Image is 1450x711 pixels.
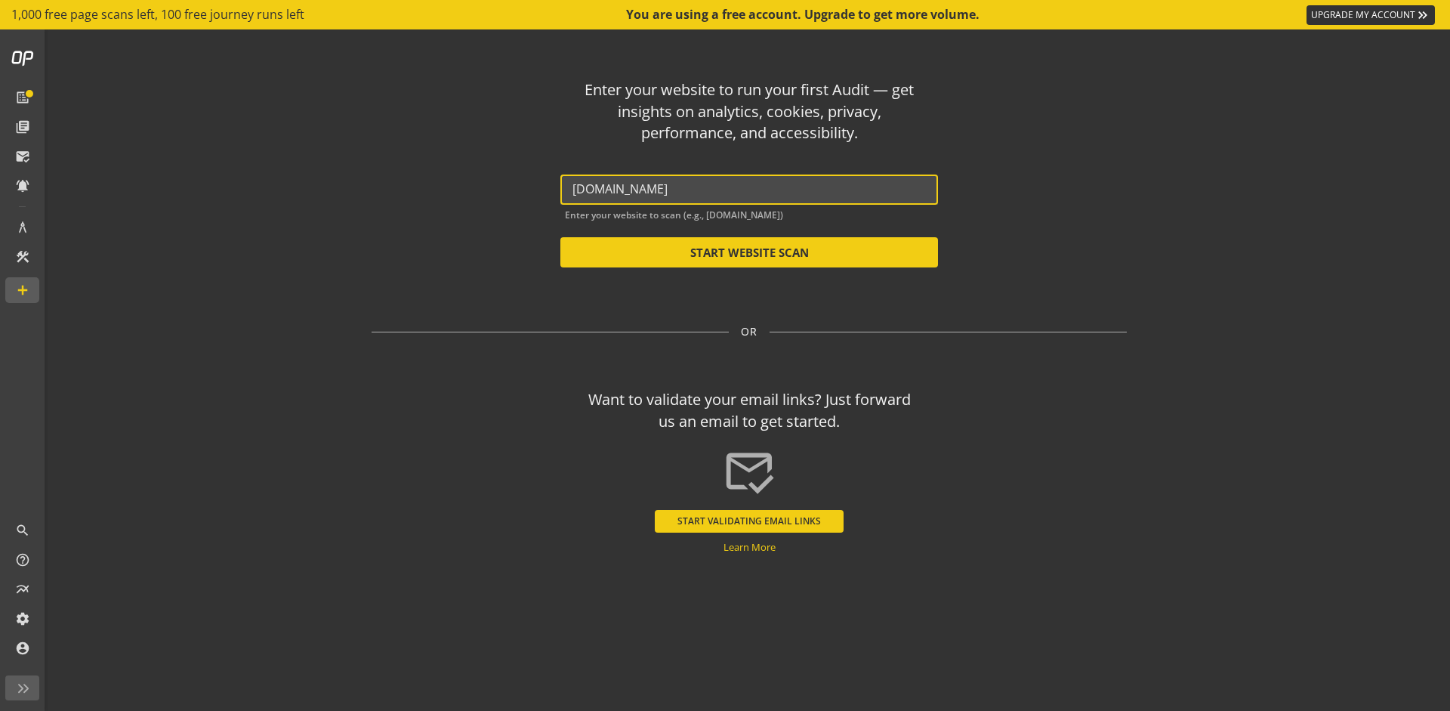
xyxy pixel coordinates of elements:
[15,149,30,164] mat-icon: mark_email_read
[582,389,918,432] div: Want to validate your email links? Just forward us an email to get started.
[15,641,30,656] mat-icon: account_circle
[1415,8,1430,23] mat-icon: keyboard_double_arrow_right
[560,237,938,267] button: START WEBSITE SCAN
[572,182,926,196] input: Enter website URL*
[741,324,757,339] span: OR
[655,510,844,533] button: START VALIDATING EMAIL LINKS
[565,206,783,221] mat-hint: Enter your website to scan (e.g., [DOMAIN_NAME])
[15,119,30,134] mat-icon: library_books
[582,79,918,144] div: Enter your website to run your first Audit — get insights on analytics, cookies, privacy, perform...
[15,90,30,105] mat-icon: list_alt
[15,220,30,235] mat-icon: architecture
[15,552,30,567] mat-icon: help_outline
[1307,5,1435,25] a: UPGRADE MY ACCOUNT
[11,6,304,23] span: 1,000 free page scans left, 100 free journey runs left
[15,582,30,597] mat-icon: multiline_chart
[15,249,30,264] mat-icon: construction
[15,611,30,626] mat-icon: settings
[15,283,30,298] mat-icon: add
[723,540,776,554] a: Learn More
[15,523,30,538] mat-icon: search
[723,445,776,498] mat-icon: mark_email_read
[15,178,30,193] mat-icon: notifications_active
[626,6,981,23] div: You are using a free account. Upgrade to get more volume.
